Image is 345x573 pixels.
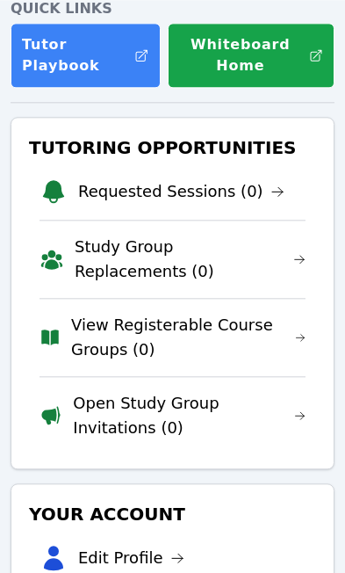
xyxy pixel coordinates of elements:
a: Requested Sessions (0) [78,179,284,204]
a: View Registerable Course Groups (0) [71,313,305,362]
a: Open Study Group Invitations (0) [73,391,305,440]
a: Edit Profile [78,546,184,570]
a: Tutor Playbook [11,23,161,88]
h3: Your Account [25,498,320,530]
a: Study Group Replacements (0) [75,235,305,284]
h3: Tutoring Opportunities [25,132,320,163]
button: Whiteboard Home [168,23,334,88]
